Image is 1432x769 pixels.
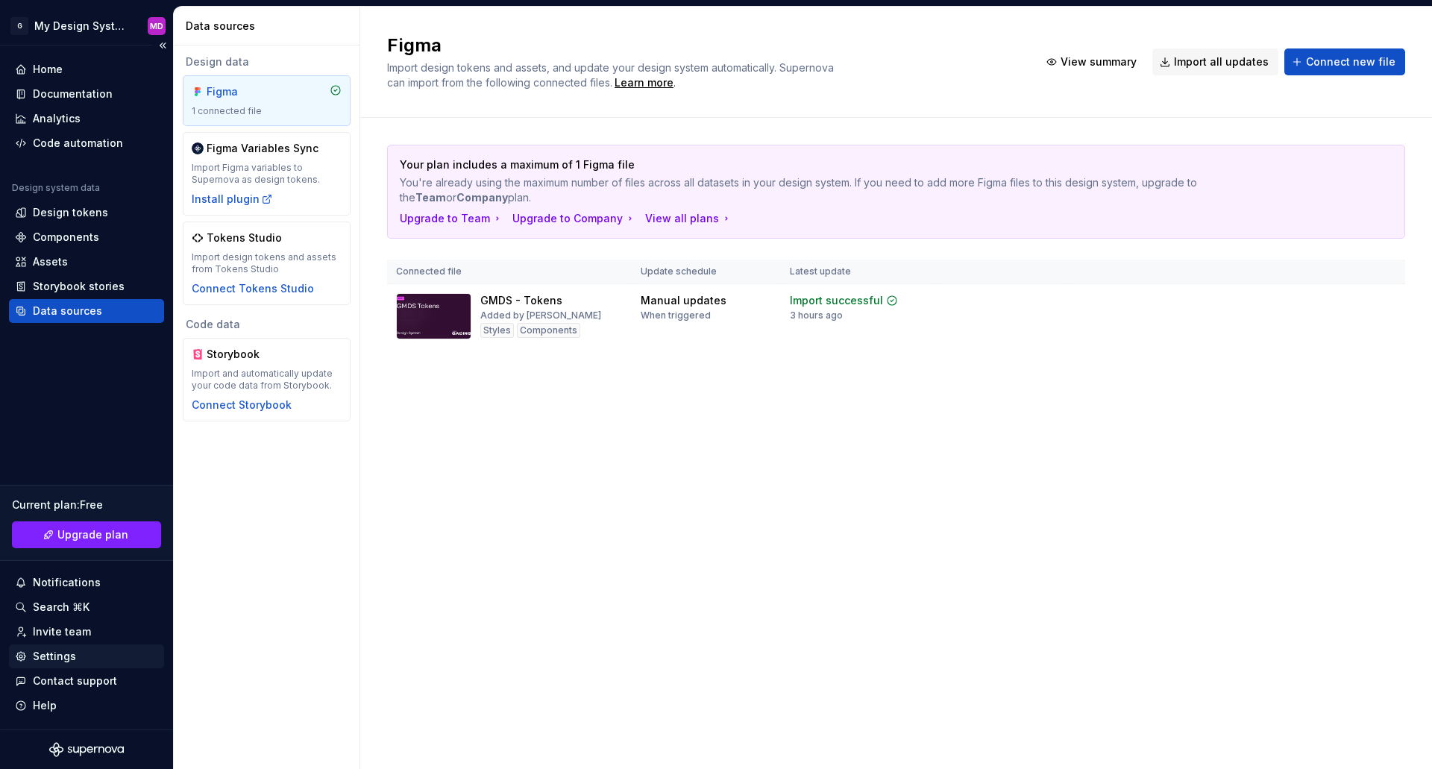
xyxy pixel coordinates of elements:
[33,87,113,101] div: Documentation
[207,141,318,156] div: Figma Variables Sync
[207,347,278,362] div: Storybook
[34,19,130,34] div: My Design System
[33,111,81,126] div: Analytics
[387,34,1021,57] h2: Figma
[790,293,883,308] div: Import successful
[9,201,164,225] a: Design tokens
[33,674,117,688] div: Contact support
[183,75,351,126] a: Figma1 connected file
[192,192,273,207] button: Install plugin
[207,230,282,245] div: Tokens Studio
[33,304,102,318] div: Data sources
[183,338,351,421] a: StorybookImport and automatically update your code data from Storybook.Connect Storybook
[10,17,28,35] div: G
[33,575,101,590] div: Notifications
[387,260,632,284] th: Connected file
[9,571,164,594] button: Notifications
[9,82,164,106] a: Documentation
[192,281,314,296] button: Connect Tokens Studio
[192,162,342,186] div: Import Figma variables to Supernova as design tokens.
[9,299,164,323] a: Data sources
[480,323,514,338] div: Styles
[480,310,601,321] div: Added by [PERSON_NAME]
[12,182,100,194] div: Design system data
[192,398,292,412] button: Connect Storybook
[49,742,124,757] svg: Supernova Logo
[9,131,164,155] a: Code automation
[632,260,781,284] th: Update schedule
[33,230,99,245] div: Components
[183,317,351,332] div: Code data
[9,694,164,718] button: Help
[33,600,89,615] div: Search ⌘K
[790,310,843,321] div: 3 hours ago
[9,57,164,81] a: Home
[9,107,164,131] a: Analytics
[517,323,580,338] div: Components
[641,310,711,321] div: When triggered
[9,620,164,644] a: Invite team
[3,10,170,42] button: GMy Design SystemMD
[33,279,125,294] div: Storybook stories
[33,649,76,664] div: Settings
[186,19,354,34] div: Data sources
[192,105,342,117] div: 1 connected file
[12,498,161,512] div: Current plan : Free
[615,75,673,90] a: Learn more
[183,132,351,216] a: Figma Variables SyncImport Figma variables to Supernova as design tokens.Install plugin
[192,251,342,275] div: Import design tokens and assets from Tokens Studio
[57,527,128,542] span: Upgrade plan
[415,191,446,204] b: Team
[781,260,936,284] th: Latest update
[1306,54,1395,69] span: Connect new file
[152,35,173,56] button: Collapse sidebar
[9,669,164,693] button: Contact support
[400,175,1288,205] p: You're already using the maximum number of files across all datasets in your design system. If yo...
[183,54,351,69] div: Design data
[33,698,57,713] div: Help
[183,222,351,305] a: Tokens StudioImport design tokens and assets from Tokens StudioConnect Tokens Studio
[192,368,342,392] div: Import and automatically update your code data from Storybook.
[641,293,726,308] div: Manual updates
[9,250,164,274] a: Assets
[1061,54,1137,69] span: View summary
[400,157,1288,172] p: Your plan includes a maximum of 1 Figma file
[512,211,636,226] button: Upgrade to Company
[33,254,68,269] div: Assets
[1039,48,1146,75] button: View summary
[33,205,108,220] div: Design tokens
[33,624,91,639] div: Invite team
[456,191,508,204] b: Company
[1174,54,1269,69] span: Import all updates
[1284,48,1405,75] button: Connect new file
[1152,48,1278,75] button: Import all updates
[9,274,164,298] a: Storybook stories
[9,644,164,668] a: Settings
[33,62,63,77] div: Home
[9,225,164,249] a: Components
[9,595,164,619] button: Search ⌘K
[207,84,278,99] div: Figma
[387,61,837,89] span: Import design tokens and assets, and update your design system automatically. Supernova can impor...
[33,136,123,151] div: Code automation
[400,211,503,226] button: Upgrade to Team
[150,20,163,32] div: MD
[612,78,676,89] span: .
[645,211,732,226] button: View all plans
[12,521,161,548] a: Upgrade plan
[480,293,562,308] div: GMDS - Tokens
